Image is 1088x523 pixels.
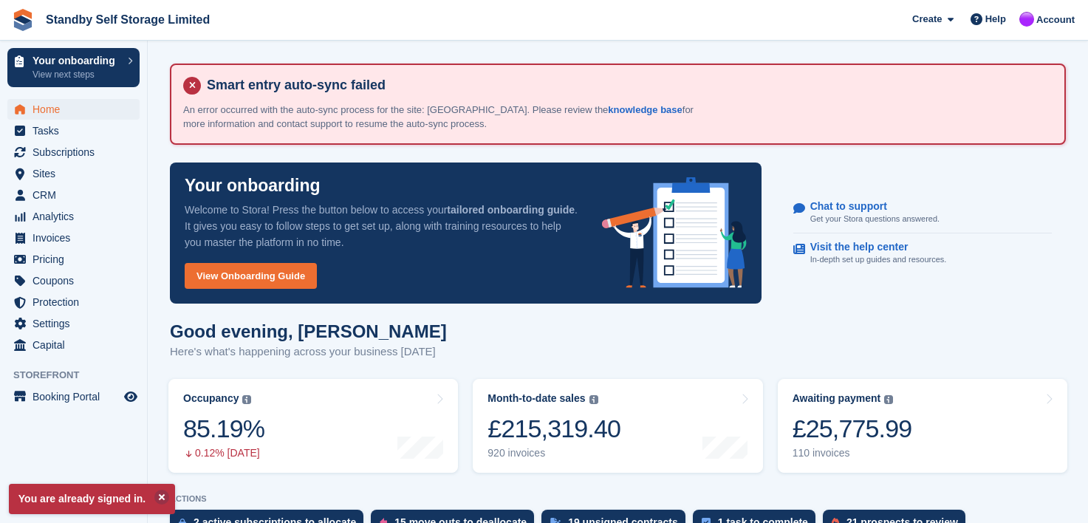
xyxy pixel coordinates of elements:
span: Pricing [32,249,121,270]
p: Your onboarding [32,55,120,66]
a: menu [7,335,140,355]
a: menu [7,142,140,163]
span: Settings [32,313,121,334]
span: Storefront [13,368,147,383]
a: Occupancy 85.19% 0.12% [DATE] [168,379,458,473]
a: menu [7,292,140,312]
span: Create [912,12,942,27]
div: 85.19% [183,414,264,444]
a: menu [7,386,140,407]
img: stora-icon-8386f47178a22dfd0bd8f6a31ec36ba5ce8667c1dd55bd0f319d3a0aa187defe.svg [12,9,34,31]
div: 110 invoices [793,447,912,459]
a: menu [7,206,140,227]
div: Month-to-date sales [487,392,585,405]
a: View Onboarding Guide [185,263,317,289]
p: View next steps [32,68,120,81]
div: £25,775.99 [793,414,912,444]
a: menu [7,249,140,270]
a: Awaiting payment £25,775.99 110 invoices [778,379,1067,473]
span: Home [32,99,121,120]
a: menu [7,228,140,248]
div: Occupancy [183,392,239,405]
h1: Good evening, [PERSON_NAME] [170,321,447,341]
span: Subscriptions [32,142,121,163]
p: In-depth set up guides and resources. [810,253,947,266]
p: Welcome to Stora! Press the button below to access your . It gives you easy to follow steps to ge... [185,202,578,250]
a: menu [7,120,140,141]
a: Standby Self Storage Limited [40,7,216,32]
span: Help [985,12,1006,27]
span: Capital [32,335,121,355]
div: 920 invoices [487,447,620,459]
span: Tasks [32,120,121,141]
div: £215,319.40 [487,414,620,444]
p: An error occurred with the auto-sync process for the site: [GEOGRAPHIC_DATA]. Please review the f... [183,103,700,131]
img: icon-info-grey-7440780725fd019a000dd9b08b2336e03edf1995a4989e88bcd33f0948082b44.svg [589,395,598,404]
img: icon-info-grey-7440780725fd019a000dd9b08b2336e03edf1995a4989e88bcd33f0948082b44.svg [242,395,251,404]
a: menu [7,270,140,291]
a: menu [7,185,140,205]
h4: Smart entry auto-sync failed [201,77,1053,94]
img: icon-info-grey-7440780725fd019a000dd9b08b2336e03edf1995a4989e88bcd33f0948082b44.svg [884,395,893,404]
a: Preview store [122,388,140,406]
p: Visit the help center [810,241,935,253]
span: Protection [32,292,121,312]
p: Here's what's happening across your business [DATE] [170,343,447,360]
a: menu [7,99,140,120]
img: Sue Ford [1019,12,1034,27]
img: onboarding-info-6c161a55d2c0e0a8cae90662b2fe09162a5109e8cc188191df67fb4f79e88e88.svg [602,177,747,288]
span: Invoices [32,228,121,248]
p: Your onboarding [185,177,321,194]
div: 0.12% [DATE] [183,447,264,459]
a: Your onboarding View next steps [7,48,140,87]
p: Chat to support [810,200,928,213]
a: Chat to support Get your Stora questions answered. [793,193,1052,233]
span: Account [1036,13,1075,27]
a: menu [7,313,140,334]
a: Month-to-date sales £215,319.40 920 invoices [473,379,762,473]
strong: tailored onboarding guide [447,204,575,216]
span: CRM [32,185,121,205]
span: Booking Portal [32,386,121,407]
a: menu [7,163,140,184]
a: knowledge base [608,104,682,115]
p: ACTIONS [170,494,1066,504]
span: Analytics [32,206,121,227]
p: Get your Stora questions answered. [810,213,940,225]
p: You are already signed in. [9,484,175,514]
div: Awaiting payment [793,392,881,405]
span: Sites [32,163,121,184]
a: Visit the help center In-depth set up guides and resources. [793,233,1052,273]
span: Coupons [32,270,121,291]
